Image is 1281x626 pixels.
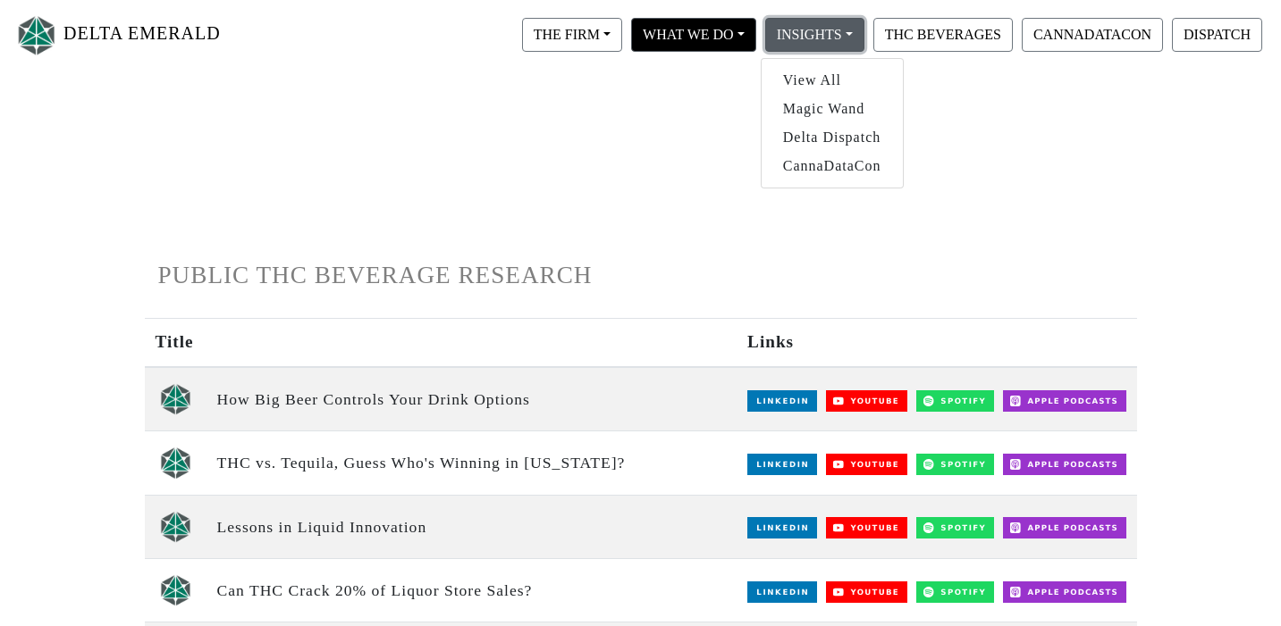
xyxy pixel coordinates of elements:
[826,454,907,475] img: YouTube
[160,447,191,479] img: unscripted logo
[14,12,59,59] img: Logo
[522,18,622,52] button: THE FIRM
[1022,18,1163,52] button: CANNADATACON
[765,18,864,52] button: INSIGHTS
[160,383,191,415] img: unscripted logo
[747,390,817,412] img: LinkedIn
[206,495,737,558] td: Lessons in Liquid Innovation
[762,152,903,180] a: CannaDataCon
[14,7,221,63] a: DELTA EMERALD
[206,431,737,495] td: THC vs. Tequila, Guess Who's Winning in [US_STATE]?
[762,66,903,95] a: View All
[160,511,191,543] img: unscripted logo
[160,574,191,606] img: unscripted logo
[1017,26,1167,41] a: CANNADATACON
[1003,517,1126,538] img: Apple Podcasts
[916,581,994,603] img: Spotify
[1167,26,1267,41] a: DISPATCH
[747,581,817,603] img: LinkedIn
[916,454,994,475] img: Spotify
[762,123,903,152] a: Delta Dispatch
[206,559,737,622] td: Can THC Crack 20% of Liquor Store Sales?
[869,26,1017,41] a: THC BEVERAGES
[1003,454,1126,475] img: Apple Podcasts
[1172,18,1262,52] button: DISPATCH
[158,261,1124,290] h1: PUBLIC THC BEVERAGE RESEARCH
[916,390,994,412] img: Spotify
[737,319,1136,367] th: Links
[873,18,1013,52] button: THC BEVERAGES
[826,517,907,538] img: YouTube
[916,517,994,538] img: Spotify
[1003,390,1126,412] img: Apple Podcasts
[762,95,903,123] a: Magic Wand
[747,517,817,538] img: LinkedIn
[747,454,817,475] img: LinkedIn
[826,581,907,603] img: YouTube
[761,58,904,188] div: THE FIRM
[145,319,206,367] th: Title
[826,390,907,412] img: YouTube
[1003,581,1126,603] img: Apple Podcasts
[631,18,756,52] button: WHAT WE DO
[206,367,737,431] td: How Big Beer Controls Your Drink Options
